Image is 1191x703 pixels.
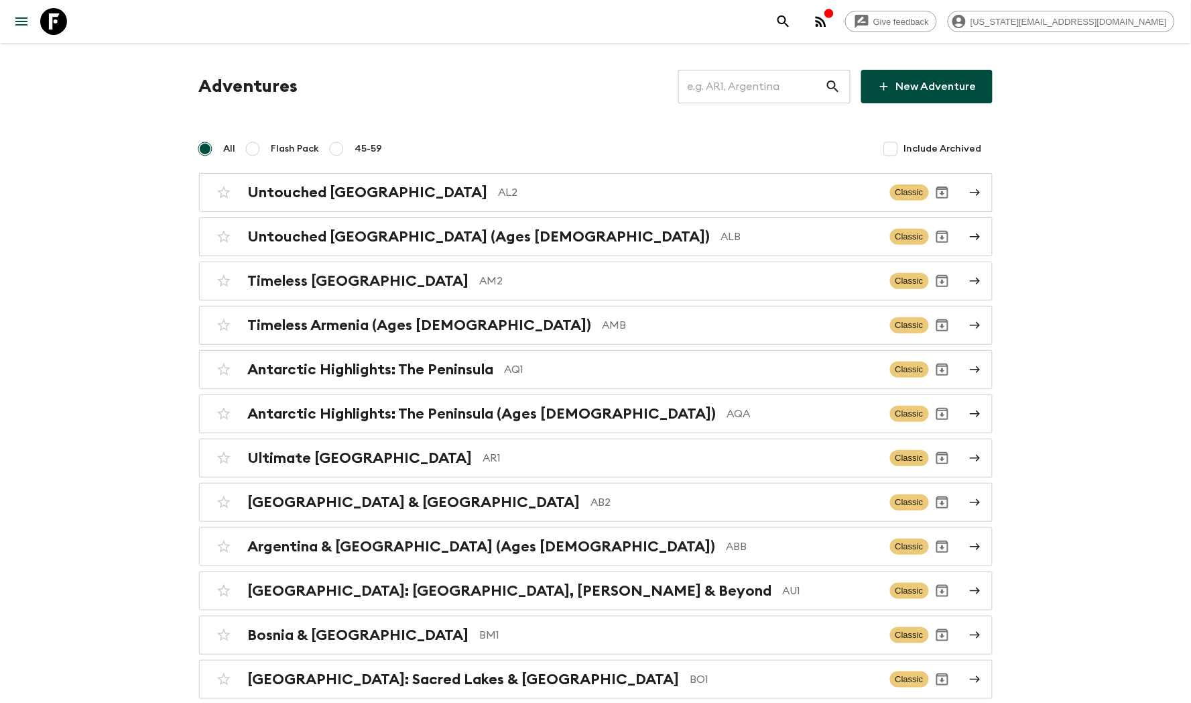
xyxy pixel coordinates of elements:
[929,445,956,472] button: Archive
[929,622,956,649] button: Archive
[770,8,797,35] button: search adventures
[890,539,929,555] span: Classic
[355,142,383,156] span: 45-59
[199,306,993,345] a: Timeless Armenia (Ages [DEMOGRAPHIC_DATA])AMBClassicArchive
[248,582,772,600] h2: [GEOGRAPHIC_DATA]: [GEOGRAPHIC_DATA], [PERSON_NAME] & Beyond
[224,142,236,156] span: All
[890,317,929,333] span: Classic
[963,17,1174,27] span: [US_STATE][EMAIL_ADDRESS][DOMAIN_NAME]
[727,406,879,422] p: AQA
[929,356,956,383] button: Archive
[248,671,680,688] h2: [GEOGRAPHIC_DATA]: Sacred Lakes & [GEOGRAPHIC_DATA]
[890,627,929,643] span: Classic
[499,184,879,201] p: AL2
[890,450,929,466] span: Classic
[199,616,993,655] a: Bosnia & [GEOGRAPHIC_DATA]BM1ClassicArchive
[929,666,956,693] button: Archive
[248,627,469,644] h2: Bosnia & [GEOGRAPHIC_DATA]
[603,317,879,333] p: AMB
[199,483,993,522] a: [GEOGRAPHIC_DATA] & [GEOGRAPHIC_DATA]AB2ClassicArchive
[248,317,592,334] h2: Timeless Armenia (Ages [DEMOGRAPHIC_DATA])
[248,405,716,423] h2: Antarctic Highlights: The Peninsula (Ages [DEMOGRAPHIC_DATA])
[890,494,929,510] span: Classic
[271,142,320,156] span: Flash Pack
[591,494,879,510] p: AB2
[248,449,473,467] h2: Ultimate [GEOGRAPHIC_DATA]
[890,184,929,201] span: Classic
[248,272,469,290] h2: Timeless [GEOGRAPHIC_DATA]
[505,362,879,378] p: AQ1
[199,439,993,478] a: Ultimate [GEOGRAPHIC_DATA]AR1ClassicArchive
[690,671,879,688] p: BO1
[199,394,993,433] a: Antarctic Highlights: The Peninsula (Ages [DEMOGRAPHIC_DATA])AQAClassicArchive
[890,583,929,599] span: Classic
[929,223,956,250] button: Archive
[199,572,993,610] a: [GEOGRAPHIC_DATA]: [GEOGRAPHIC_DATA], [PERSON_NAME] & BeyondAU1ClassicArchive
[890,362,929,378] span: Classic
[199,73,298,100] h1: Adventures
[929,489,956,516] button: Archive
[199,527,993,566] a: Argentina & [GEOGRAPHIC_DATA] (Ages [DEMOGRAPHIC_DATA])ABBClassicArchive
[678,68,825,105] input: e.g. AR1, Argentina
[480,273,879,289] p: AM2
[199,660,993,699] a: [GEOGRAPHIC_DATA]: Sacred Lakes & [GEOGRAPHIC_DATA]BO1ClassicArchive
[929,533,956,560] button: Archive
[929,312,956,339] button: Archive
[929,578,956,604] button: Archive
[890,406,929,422] span: Classic
[890,671,929,688] span: Classic
[721,229,879,245] p: ALB
[199,217,993,256] a: Untouched [GEOGRAPHIC_DATA] (Ages [DEMOGRAPHIC_DATA])ALBClassicArchive
[929,268,956,294] button: Archive
[890,229,929,245] span: Classic
[480,627,879,643] p: BM1
[861,70,993,103] a: New Adventure
[783,583,879,599] p: AU1
[866,17,936,27] span: Give feedback
[199,262,993,301] a: Timeless [GEOGRAPHIC_DATA]AM2ClassicArchive
[948,11,1175,32] div: [US_STATE][EMAIL_ADDRESS][DOMAIN_NAME]
[199,350,993,389] a: Antarctic Highlights: The PeninsulaAQ1ClassicArchive
[248,538,716,555] h2: Argentina & [GEOGRAPHIC_DATA] (Ages [DEMOGRAPHIC_DATA])
[199,173,993,212] a: Untouched [GEOGRAPHIC_DATA]AL2ClassicArchive
[248,184,488,201] h2: Untouched [GEOGRAPHIC_DATA]
[248,228,710,246] h2: Untouched [GEOGRAPHIC_DATA] (Ages [DEMOGRAPHIC_DATA])
[929,400,956,427] button: Archive
[727,539,879,555] p: ABB
[248,361,494,378] h2: Antarctic Highlights: The Peninsula
[929,179,956,206] button: Archive
[483,450,879,466] p: AR1
[845,11,937,32] a: Give feedback
[8,8,35,35] button: menu
[904,142,982,156] span: Include Archived
[248,494,580,511] h2: [GEOGRAPHIC_DATA] & [GEOGRAPHIC_DATA]
[890,273,929,289] span: Classic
